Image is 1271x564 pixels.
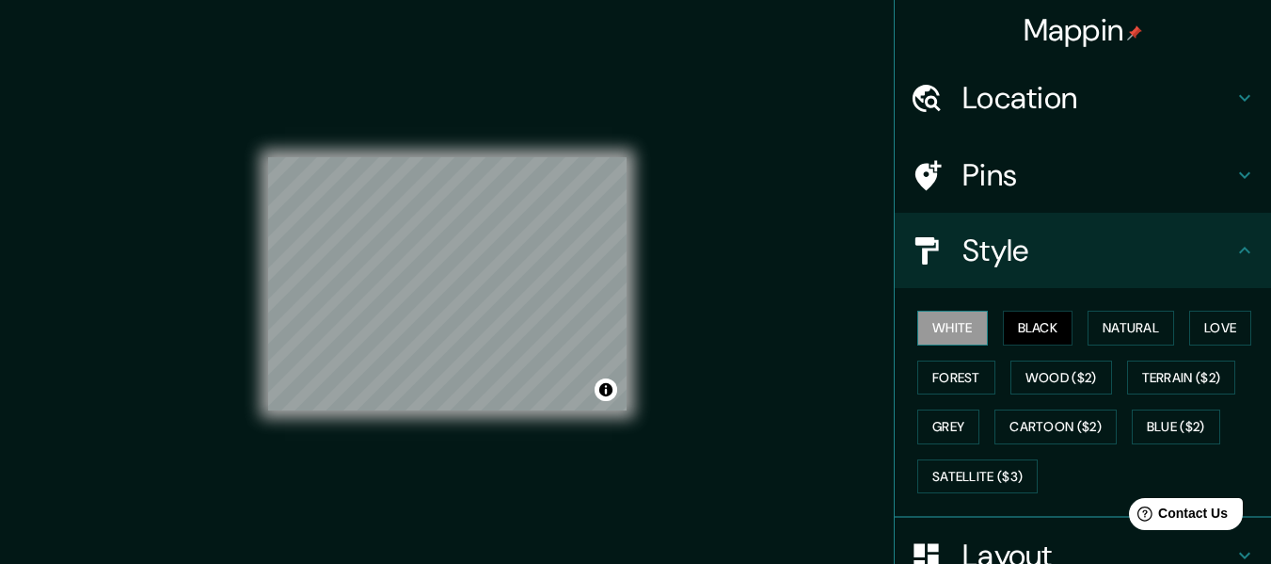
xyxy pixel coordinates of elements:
button: Cartoon ($2) [994,410,1117,444]
button: Toggle attribution [595,379,617,401]
iframe: Help widget launcher [1104,491,1250,543]
button: Wood ($2) [1010,361,1112,395]
div: Style [895,213,1271,288]
button: Forest [917,361,995,395]
button: White [917,311,988,346]
button: Love [1189,311,1251,346]
button: Black [1003,311,1073,346]
h4: Mappin [1024,11,1143,49]
div: Location [895,60,1271,136]
h4: Location [962,79,1233,117]
canvas: Map [268,157,627,411]
button: Natural [1088,311,1174,346]
button: Satellite ($3) [917,459,1038,494]
h4: Style [962,232,1233,269]
img: pin-icon.png [1127,25,1142,40]
button: Terrain ($2) [1127,361,1236,395]
button: Blue ($2) [1132,410,1220,444]
h4: Pins [962,156,1233,194]
button: Grey [917,410,979,444]
div: Pins [895,137,1271,213]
